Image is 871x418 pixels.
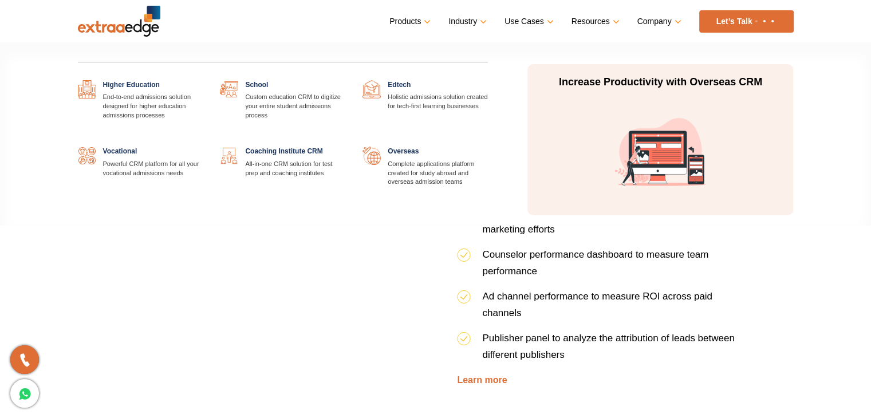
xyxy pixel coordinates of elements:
[457,246,753,288] li: Counselor performance dashboard to measure team performance
[448,13,484,30] a: Industry
[505,13,551,30] a: Use Cases
[457,375,507,385] a: Learn more
[457,288,753,330] li: Ad channel performance to measure ROI across paid channels
[699,10,794,33] a: Let’s Talk
[457,330,753,372] li: Publisher panel to analyze the attribution of leads between different publishers
[389,13,428,30] a: Products
[637,13,679,30] a: Company
[572,13,617,30] a: Resources
[553,76,768,89] p: Increase Productivity with Overseas CRM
